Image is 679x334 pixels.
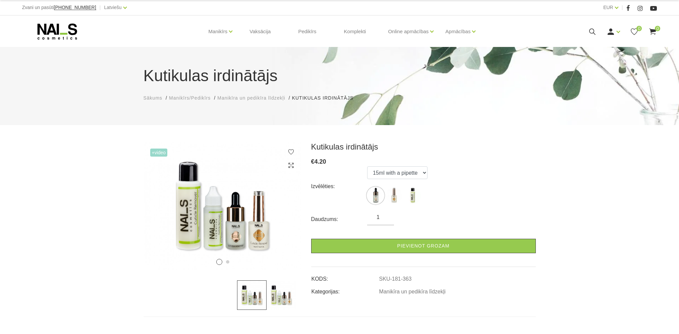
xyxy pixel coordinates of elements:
a: 0 [648,27,657,36]
li: Kutikulas irdinātājs [292,95,360,102]
span: | [100,3,101,12]
div: Zvani un pasūti [22,3,96,12]
span: +Video [150,149,168,157]
div: Daudzums: [311,214,367,225]
span: Sākums [144,95,163,101]
a: Pedikīrs [293,15,322,48]
a: Latviešu [104,3,122,11]
img: ... [404,187,421,204]
a: [PHONE_NUMBER] [54,5,96,10]
span: 0 [655,26,660,31]
td: Kategorijas: [311,283,379,296]
h3: Kutikulas irdinātājs [311,142,536,152]
button: 1 of 2 [216,259,222,265]
td: KODS: [311,270,379,283]
a: Manikīra un pedikīra līdzekļi [217,95,285,102]
img: ... [386,187,402,204]
img: ... [267,280,296,310]
h1: Kutikulas irdinātājs [144,64,536,88]
a: 0 [630,27,638,36]
a: Sākums [144,95,163,102]
a: Apmācības [445,18,470,45]
span: 4.20 [315,158,326,165]
a: Manikīrs/Pedikīrs [169,95,211,102]
span: Manikīra un pedikīra līdzekļi [217,95,285,101]
img: ... [367,187,384,204]
a: Vaksācija [244,15,276,48]
img: ... [144,142,301,270]
span: | [622,3,623,12]
div: Izvēlēties: [311,181,367,192]
a: Manikīrs [209,18,228,45]
a: Pievienot grozam [311,239,536,253]
span: Manikīrs/Pedikīrs [169,95,211,101]
a: Manikīra un pedikīra līdzekļi [379,289,446,295]
a: SKU-181-363 [379,276,412,282]
a: EUR [603,3,613,11]
span: 0 [636,26,642,31]
span: € [311,158,315,165]
img: ... [237,280,267,310]
a: Komplekti [339,15,372,48]
button: 2 of 2 [226,260,229,264]
a: Online apmācības [388,18,429,45]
